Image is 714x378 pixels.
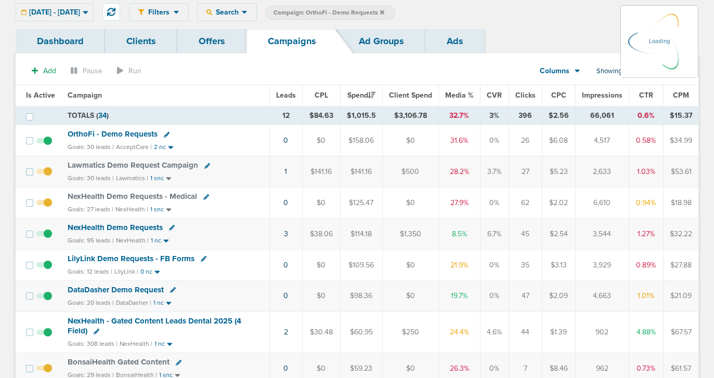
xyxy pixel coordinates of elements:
small: NexHealth | [115,206,148,213]
td: $0 [302,125,340,156]
td: 0.6% [629,106,663,125]
td: $3,106.78 [382,106,438,125]
td: 0.89% [629,249,663,280]
small: LilyLink | [114,268,138,275]
td: 3% [480,106,509,125]
td: $53.61 [663,156,699,187]
td: $500 [382,156,438,187]
small: Goals: 308 leads | [68,340,118,348]
td: 21.9% [438,249,480,280]
td: 3,544 [575,219,629,250]
td: $109.56 [340,249,382,280]
a: 2 [284,328,288,336]
p: Loading [649,35,670,48]
a: 0 [283,136,288,145]
td: TOTALS ( ) [61,106,269,125]
td: $67.57 [663,312,699,353]
td: 12 [269,106,302,125]
a: 0 [283,291,288,300]
span: Media % [445,91,474,100]
td: $30.48 [302,312,340,353]
span: DataDasher Demo Request [68,285,164,294]
td: 4.6% [480,312,509,353]
td: 1.27% [629,219,663,250]
span: OrthoFi - Demo Requests [68,129,158,139]
td: $38.06 [302,219,340,250]
small: 1 nc [153,299,164,307]
td: $125.47 [340,187,382,219]
td: 27 [509,156,542,187]
td: $0 [302,249,340,280]
td: $2.09 [542,280,575,312]
span: CPM [673,91,689,100]
span: CTR [639,91,653,100]
td: $84.63 [302,106,340,125]
td: 4.88% [629,312,663,353]
span: Campaign: OrthoFi - Demo Requests [274,8,384,17]
span: LilyLink Demo Requests - FB Forms [68,254,194,263]
a: Ad Groups [337,29,425,53]
small: 1 snc [150,206,164,213]
td: 66,061 [575,106,629,125]
a: Campaigns [246,29,337,53]
td: $32.22 [663,219,699,250]
span: Impressions [582,91,622,100]
small: DataDasher | [116,299,151,306]
td: $5.23 [542,156,575,187]
td: 45 [509,219,542,250]
td: 3.7% [480,156,509,187]
td: 0% [480,249,509,280]
td: 396 [509,106,542,125]
td: $6.08 [542,125,575,156]
td: $250 [382,312,438,353]
td: $114.18 [340,219,382,250]
span: CPL [315,91,328,100]
td: 19.7% [438,280,480,312]
span: CPC [551,91,566,100]
a: 0 [283,364,288,373]
span: Lawmatics Demo Request Campaign [68,160,198,170]
a: Offers [177,29,246,53]
small: Goals: 30 leads | [68,143,114,151]
span: CVR [487,91,502,100]
td: 35 [509,249,542,280]
td: $1,015.5 [340,106,382,125]
span: NexHealth Demo Requests [68,223,163,232]
td: $0 [302,280,340,312]
a: Ads [425,29,485,53]
td: 44 [509,312,542,353]
a: 0 [283,198,288,207]
span: Leads [276,91,296,100]
td: $98.36 [340,280,382,312]
td: $60.95 [340,312,382,353]
td: $34.99 [663,125,699,156]
td: 2,633 [575,156,629,187]
span: BonsaiHealth Gated Content [68,357,170,367]
td: 47 [509,280,542,312]
td: $141.16 [302,156,340,187]
td: $0 [382,187,438,219]
small: 1 nc [154,340,165,348]
td: 24.4% [438,312,480,353]
td: 0% [480,125,509,156]
td: $141.16 [340,156,382,187]
td: $0 [382,249,438,280]
small: 0 nc [140,268,152,276]
a: 0 [283,261,288,269]
td: $2.54 [542,219,575,250]
td: 4,517 [575,125,629,156]
span: Campaign [68,91,102,100]
td: $18.98 [663,187,699,219]
span: Is Active [26,91,55,100]
span: Spend [347,91,375,100]
td: 27.9% [438,187,480,219]
td: 26 [509,125,542,156]
td: $3.13 [542,249,575,280]
span: Clicks [515,91,536,100]
td: $0 [302,187,340,219]
span: Add [43,66,56,75]
td: 32.7% [438,106,480,125]
small: Goals: 30 leads | [68,174,114,182]
small: Goals: 12 leads | [68,268,112,276]
td: $0 [382,280,438,312]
